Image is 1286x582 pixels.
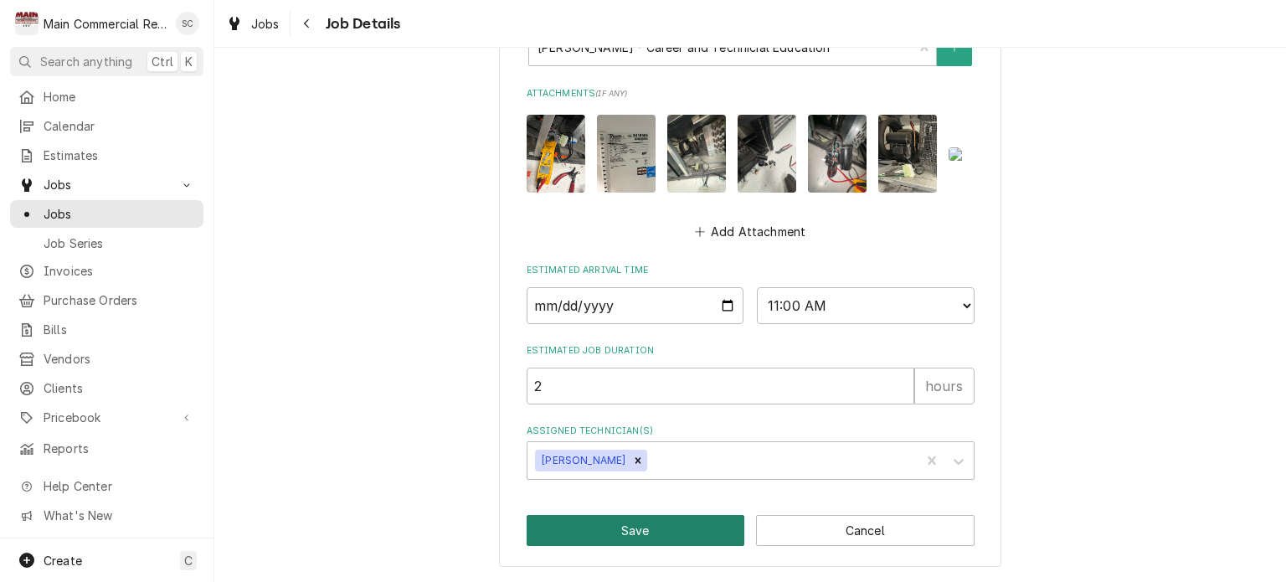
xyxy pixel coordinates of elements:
a: Clients [10,374,203,402]
label: Estimated Arrival Time [527,264,975,277]
input: Date [527,287,744,324]
a: Purchase Orders [10,286,203,314]
a: Jobs [219,10,286,38]
img: X1qeaRy2SRe2nR0UQp82 [738,115,796,193]
div: Button Group Row [527,515,975,546]
span: Bills [44,321,195,338]
a: Reports [10,435,203,462]
span: What's New [44,507,193,524]
button: Cancel [756,515,975,546]
div: [PERSON_NAME] [535,450,629,471]
img: j28Wb7bcRAqJpHcLlExV [949,147,1007,161]
a: Jobs [10,200,203,228]
span: Help Center [44,477,193,495]
label: Assigned Technician(s) [527,425,975,438]
span: ( if any ) [595,89,627,98]
span: Pricebook [44,409,170,426]
a: Home [10,83,203,111]
img: oLpsMwGUSVO690WaSSf7 [667,115,726,193]
a: Go to Help Center [10,472,203,500]
span: Search anything [40,53,132,70]
a: Go to Jobs [10,171,203,198]
span: Ctrl [152,53,173,70]
span: Jobs [251,15,280,33]
span: Job Series [44,234,195,252]
button: Search anythingCtrlK [10,47,203,76]
span: Jobs [44,205,195,223]
a: Calendar [10,112,203,140]
span: Jobs [44,176,170,193]
span: Purchase Orders [44,291,195,309]
div: hours [914,368,975,404]
button: Add Attachment [692,220,809,244]
div: Main Commercial Refrigeration Service's Avatar [15,12,39,35]
a: Vendors [10,345,203,373]
span: Vendors [44,350,195,368]
div: Button Group [527,515,975,546]
span: Reports [44,440,195,457]
label: Attachments [527,87,975,100]
div: Attachments [527,87,975,244]
div: Estimated Arrival Time [527,264,975,323]
a: Bills [10,316,203,343]
div: M [15,12,39,35]
span: Job Details [321,13,401,35]
div: Sharon Campbell's Avatar [176,12,199,35]
span: Clients [44,379,195,397]
a: Invoices [10,257,203,285]
a: Go to What's New [10,502,203,529]
label: Estimated Job Duration [527,344,975,358]
div: SC [176,12,199,35]
a: Estimates [10,142,203,169]
div: Assigned Technician(s) [527,425,975,479]
img: vCvCJe2sS365Zb4KXPe9 [597,115,656,193]
a: Go to Pricebook [10,404,203,431]
div: Estimated Job Duration [527,344,975,404]
span: Estimates [44,147,195,164]
div: Remove Dylan Crawford [629,450,647,471]
span: Calendar [44,117,195,135]
img: nG4VgDjWSPuSUruxVZe6 [878,115,937,193]
span: Invoices [44,262,195,280]
span: K [185,53,193,70]
img: KhX4c4SSqW6f0IMS3Gdb [808,115,867,193]
select: Time Select [757,287,975,324]
a: Job Series [10,229,203,257]
button: Save [527,515,745,546]
button: Navigate back [294,10,321,37]
div: Main Commercial Refrigeration Service [44,15,167,33]
span: Home [44,88,195,106]
span: C [184,552,193,569]
img: nyzXU3bcRKaEaPgyJiOU [527,115,585,193]
span: Create [44,554,82,568]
